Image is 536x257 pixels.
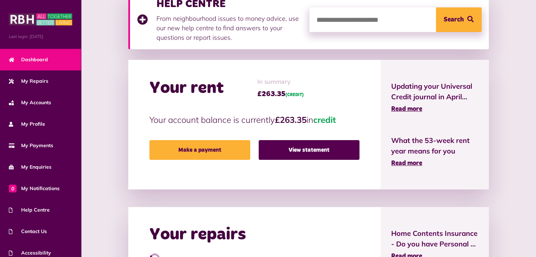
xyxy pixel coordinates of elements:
span: What the 53-week rent year means for you [391,135,478,156]
span: My Enquiries [9,163,51,171]
a: What the 53-week rent year means for you Read more [391,135,478,168]
span: My Notifications [9,185,60,192]
img: MyRBH [9,12,72,26]
span: My Accounts [9,99,51,106]
h2: Your rent [149,78,224,99]
p: Your account balance is currently in [149,113,359,126]
span: My Payments [9,142,53,149]
a: View statement [259,140,359,160]
span: Search [444,7,464,32]
p: From neighbourhood issues to money advice, use our new help centre to find answers to your questi... [156,14,302,42]
span: Help Centre [9,206,50,214]
span: Read more [391,106,422,112]
span: (CREDIT) [285,93,304,97]
span: 0 [9,184,17,192]
span: In summary [257,77,304,87]
span: £263.35 [257,89,304,99]
span: Updating your Universal Credit journal in April... [391,81,478,102]
span: Accessibility [9,249,51,257]
h2: Your repairs [149,225,246,245]
a: Updating your Universal Credit journal in April... Read more [391,81,478,114]
span: Home Contents Insurance - Do you have Personal ... [391,228,478,249]
span: Contact Us [9,228,47,235]
button: Search [436,7,482,32]
span: credit [313,114,336,125]
span: Last login: [DATE] [9,33,72,40]
a: Make a payment [149,140,250,160]
span: Read more [391,160,422,167]
span: My Repairs [9,77,48,85]
strong: £263.35 [275,114,307,125]
span: Dashboard [9,56,48,63]
span: My Profile [9,120,45,128]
